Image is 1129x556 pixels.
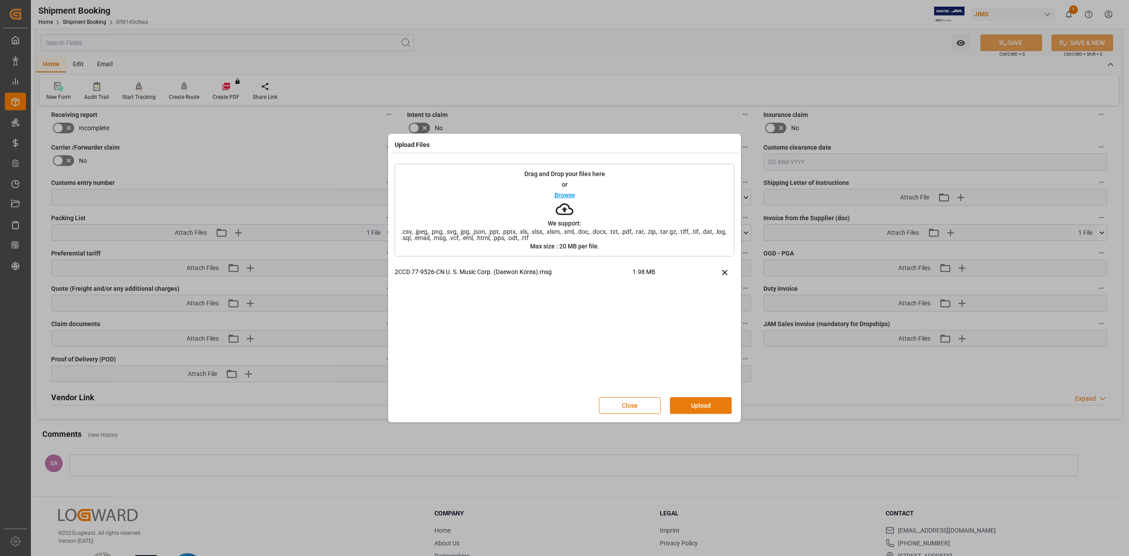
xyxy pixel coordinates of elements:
[670,397,732,414] button: Upload
[530,243,599,249] p: Max size : 20 MB per file.
[395,140,430,150] h4: Upload Files
[395,164,734,256] div: Drag and Drop your files hereorBrowseWe support:.csv, .jpeg, .png, .svg, .jpg, .json, .ppt, .pptx...
[554,192,575,198] p: Browse
[632,267,692,283] span: 1.98 MB
[548,220,581,226] p: We support:
[599,397,661,414] button: Close
[395,229,734,241] span: .csv, .jpeg, .png, .svg, .jpg, .json, .ppt, .pptx, .xls, .xlsx, .xlsm, .xml, .doc, .docx, .txt, ....
[562,181,568,188] p: or
[524,171,605,177] p: Drag and Drop your files here
[395,267,632,277] p: 2CCD 77-9526-CN U. S. Music Corp. (Daewon Korea).msg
